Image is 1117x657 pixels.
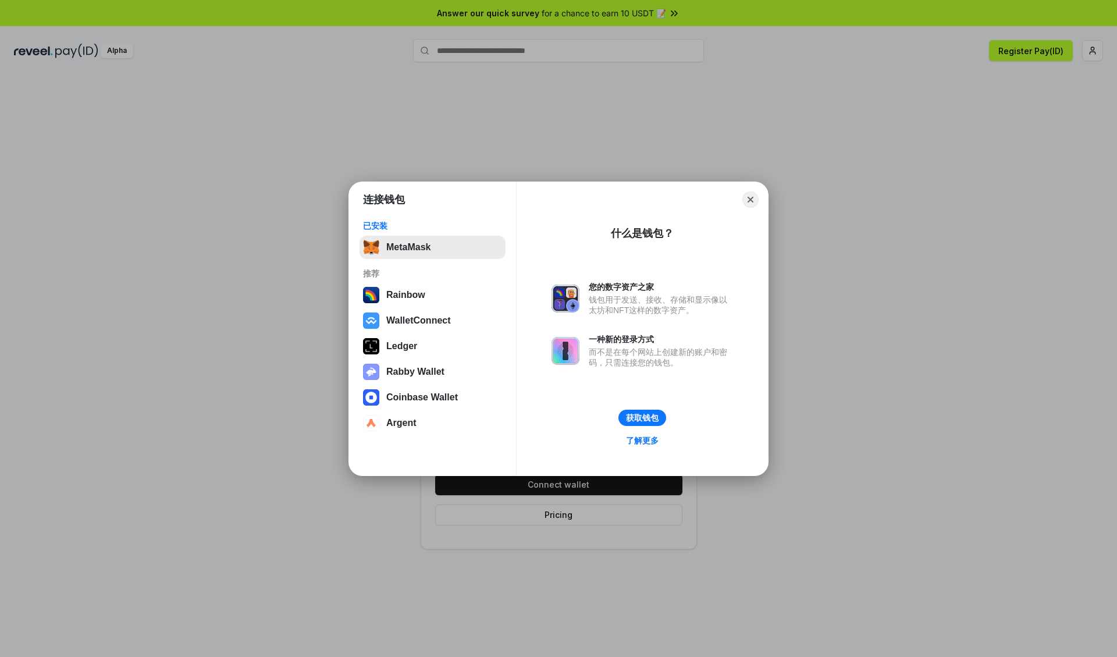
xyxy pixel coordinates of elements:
[552,337,579,365] img: svg+xml,%3Csvg%20xmlns%3D%22http%3A%2F%2Fwww.w3.org%2F2000%2Fsvg%22%20fill%3D%22none%22%20viewBox...
[363,287,379,303] img: svg+xml,%3Csvg%20width%3D%22120%22%20height%3D%22120%22%20viewBox%3D%220%200%20120%20120%22%20fil...
[589,282,733,292] div: 您的数字资产之家
[360,360,506,383] button: Rabby Wallet
[360,386,506,409] button: Coinbase Wallet
[386,367,444,377] div: Rabby Wallet
[363,415,379,431] img: svg+xml,%3Csvg%20width%3D%2228%22%20height%3D%2228%22%20viewBox%3D%220%200%2028%2028%22%20fill%3D...
[552,285,579,312] img: svg+xml,%3Csvg%20xmlns%3D%22http%3A%2F%2Fwww.w3.org%2F2000%2Fsvg%22%20fill%3D%22none%22%20viewBox...
[626,413,659,423] div: 获取钱包
[360,411,506,435] button: Argent
[360,309,506,332] button: WalletConnect
[589,347,733,368] div: 而不是在每个网站上创建新的账户和密码，只需连接您的钱包。
[619,433,666,448] a: 了解更多
[386,290,425,300] div: Rainbow
[363,268,502,279] div: 推荐
[589,294,733,315] div: 钱包用于发送、接收、存储和显示像以太坊和NFT这样的数字资产。
[386,392,458,403] div: Coinbase Wallet
[363,239,379,255] img: svg+xml,%3Csvg%20fill%3D%22none%22%20height%3D%2233%22%20viewBox%3D%220%200%2035%2033%22%20width%...
[363,312,379,329] img: svg+xml,%3Csvg%20width%3D%2228%22%20height%3D%2228%22%20viewBox%3D%220%200%2028%2028%22%20fill%3D...
[363,193,405,207] h1: 连接钱包
[589,334,733,345] div: 一种新的登录方式
[386,341,417,351] div: Ledger
[386,315,451,326] div: WalletConnect
[360,236,506,259] button: MetaMask
[611,226,674,240] div: 什么是钱包？
[360,283,506,307] button: Rainbow
[363,364,379,380] img: svg+xml,%3Csvg%20xmlns%3D%22http%3A%2F%2Fwww.w3.org%2F2000%2Fsvg%22%20fill%3D%22none%22%20viewBox...
[363,389,379,406] img: svg+xml,%3Csvg%20width%3D%2228%22%20height%3D%2228%22%20viewBox%3D%220%200%2028%2028%22%20fill%3D...
[742,191,759,208] button: Close
[626,435,659,446] div: 了解更多
[360,335,506,358] button: Ledger
[386,418,417,428] div: Argent
[363,221,502,231] div: 已安装
[386,242,431,253] div: MetaMask
[618,410,666,426] button: 获取钱包
[363,338,379,354] img: svg+xml,%3Csvg%20xmlns%3D%22http%3A%2F%2Fwww.w3.org%2F2000%2Fsvg%22%20width%3D%2228%22%20height%3...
